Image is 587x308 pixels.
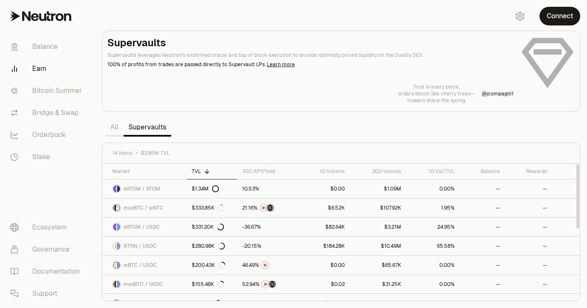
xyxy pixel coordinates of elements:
[187,237,238,255] a: $280.98K
[505,237,552,255] a: --
[298,179,350,198] a: $0.00
[262,281,269,288] img: NTRN
[298,237,350,255] a: $184.28K
[411,168,454,175] div: 1D Vol/TVL
[187,275,238,294] a: $155.48K
[406,275,459,294] a: 0.00%
[3,283,92,305] a: Support
[505,275,552,294] a: --
[112,168,182,175] div: Market
[113,281,116,288] img: maxBTC Logo
[113,262,116,269] img: wBTC Logo
[355,168,401,175] div: 30D Volume
[539,7,580,25] button: Connect
[102,237,187,255] a: NTRN LogoUSDC LogoNTRN / USDC
[262,262,268,269] img: NTRN
[192,168,232,175] div: TVL
[3,146,92,168] a: Stake
[269,281,276,288] img: Structured Points
[237,199,298,217] a: NTRNStructured Points
[107,36,514,50] h2: Supervaults
[510,168,547,175] div: Rewards
[260,204,267,211] img: NTRN
[187,179,238,198] a: $1.34M
[505,218,552,236] a: --
[192,243,225,249] div: $280.98K
[267,204,274,211] img: Structured Points
[117,243,120,249] img: USDC Logo
[123,119,171,136] a: Supervaults
[398,97,475,104] p: makers share the spring.
[460,218,505,236] a: --
[398,90,475,97] p: orders bloom like cherry trees—
[242,280,293,288] button: NTRNStructured Points
[242,261,293,269] button: NTRN
[117,300,120,307] img: USDC Logo
[117,204,120,211] img: wBTC Logo
[192,281,224,288] div: $155.48K
[3,124,92,146] a: Orderbook
[102,179,187,198] a: dATOM LogoATOM LogodATOM / ATOM
[398,84,475,104] a: First in every block,orders bloom like cherry trees—makers share the spring.
[192,204,225,211] div: $333.85K
[406,218,459,236] a: 24.95%
[298,256,350,274] a: $0.00
[102,275,187,294] a: maxBTC LogoUSDC LogomaxBTC / USDC
[460,275,505,294] a: --
[123,204,163,211] span: maxBTC / wBTC
[298,218,350,236] a: $82.64K
[113,243,116,249] img: NTRN Logo
[505,199,552,217] a: --
[298,275,350,294] a: $0.02
[398,84,475,90] p: First in every block,
[350,179,406,198] a: $1.09M
[3,58,92,80] a: Earn
[192,224,224,230] div: $331.20K
[482,90,514,97] p: @ jcompagni1
[303,168,345,175] div: 1D Volume
[242,204,293,212] button: NTRNStructured Points
[187,199,238,217] a: $333.85K
[113,204,116,211] img: maxBTC Logo
[3,260,92,283] a: Documentation
[3,238,92,260] a: Governance
[505,179,552,198] a: --
[237,275,298,294] a: NTRNStructured Points
[350,237,406,255] a: $10.49M
[113,185,116,192] img: dATOM Logo
[406,237,459,255] a: 65.58%
[3,102,92,124] a: Bridge & Swap
[102,256,187,274] a: wBTC LogoUSDC LogowBTC / USDC
[123,243,157,249] span: NTRN / USDC
[102,218,187,236] a: dATOM LogoUSDC LogodATOM / USDC
[3,36,92,58] a: Balance
[105,119,123,136] a: All
[460,179,505,198] a: --
[141,150,170,157] span: $2.85M TVL
[187,256,238,274] a: $200.43K
[505,256,552,274] a: --
[123,224,160,230] span: dATOM / USDC
[187,218,238,236] a: $331.20K
[237,256,298,274] a: NTRN
[3,216,92,238] a: Ecosystem
[350,256,406,274] a: $65.67K
[298,199,350,217] a: $6.52K
[242,168,293,175] div: 30D APY/hold
[406,179,459,198] a: 0.00%
[102,199,187,217] a: maxBTC LogowBTC LogomaxBTC / wBTC
[350,275,406,294] a: $31.25K
[123,300,150,307] span: TIA / USDC
[482,90,514,97] a: @jcompagni1
[192,300,221,307] div: $81.60K
[117,185,120,192] img: ATOM Logo
[107,61,514,68] p: 100% of profits from trades are passed directly to Supervault LPs.
[460,199,505,217] a: --
[117,281,120,288] img: USDC Logo
[112,150,132,157] span: 14 items
[350,218,406,236] a: $3.21M
[350,199,406,217] a: $107.92K
[460,237,505,255] a: --
[107,51,514,59] p: Supervaults leverages Neutron's enshrined oracle and top of block execution to provide optimally ...
[123,281,163,288] span: maxBTC / USDC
